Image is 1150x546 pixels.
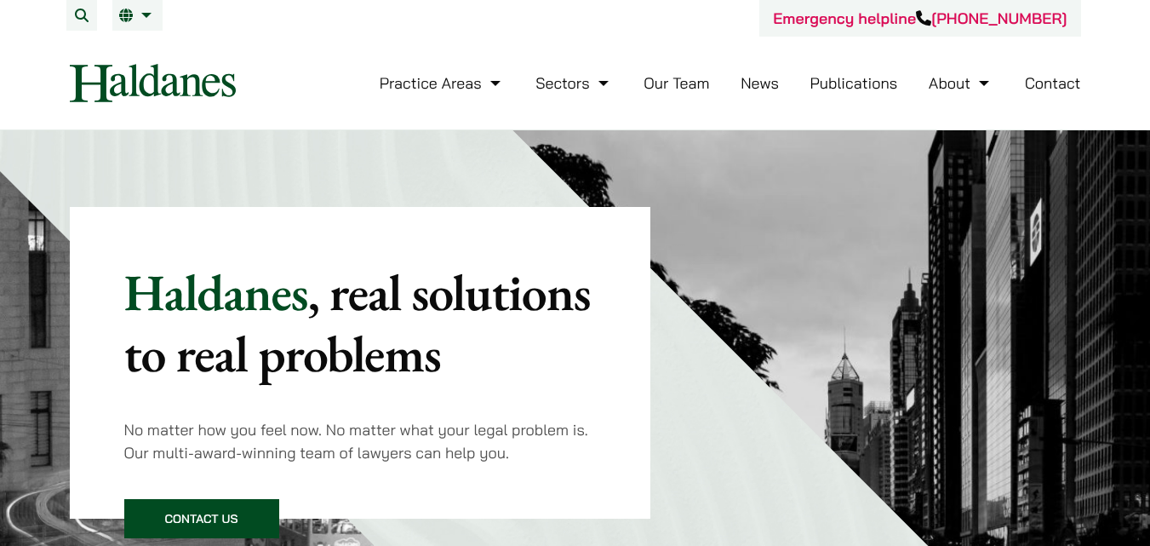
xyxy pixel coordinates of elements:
[929,73,993,93] a: About
[119,9,156,22] a: EN
[644,73,709,93] a: Our Team
[124,418,597,464] p: No matter how you feel now. No matter what your legal problem is. Our multi-award-winning team of...
[124,259,591,387] mark: , real solutions to real problems
[773,9,1067,28] a: Emergency helpline[PHONE_NUMBER]
[1025,73,1081,93] a: Contact
[124,499,279,538] a: Contact Us
[741,73,779,93] a: News
[810,73,898,93] a: Publications
[124,262,597,384] p: Haldanes
[70,64,236,102] img: Logo of Haldanes
[535,73,612,93] a: Sectors
[380,73,505,93] a: Practice Areas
